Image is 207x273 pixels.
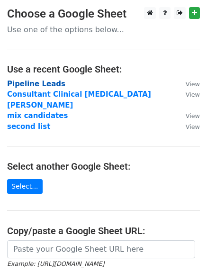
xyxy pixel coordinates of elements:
[7,240,195,258] input: Paste your Google Sheet URL here
[7,80,65,88] a: Pipeline Leads
[160,227,207,273] iframe: Chat Widget
[186,91,200,98] small: View
[7,122,50,131] a: second list
[186,81,200,88] small: View
[176,80,200,88] a: View
[186,112,200,119] small: View
[7,64,200,75] h4: Use a recent Google Sheet:
[176,111,200,120] a: View
[7,260,104,267] small: Example: [URL][DOMAIN_NAME]
[7,25,200,35] p: Use one of the options below...
[7,179,43,194] a: Select...
[7,111,68,120] a: mix candidates
[186,123,200,130] small: View
[7,225,200,237] h4: Copy/paste a Google Sheet URL:
[7,7,200,21] h3: Choose a Google Sheet
[176,122,200,131] a: View
[176,90,200,99] a: View
[7,90,151,109] a: Consultant Clinical [MEDICAL_DATA] [PERSON_NAME]
[7,161,200,172] h4: Select another Google Sheet:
